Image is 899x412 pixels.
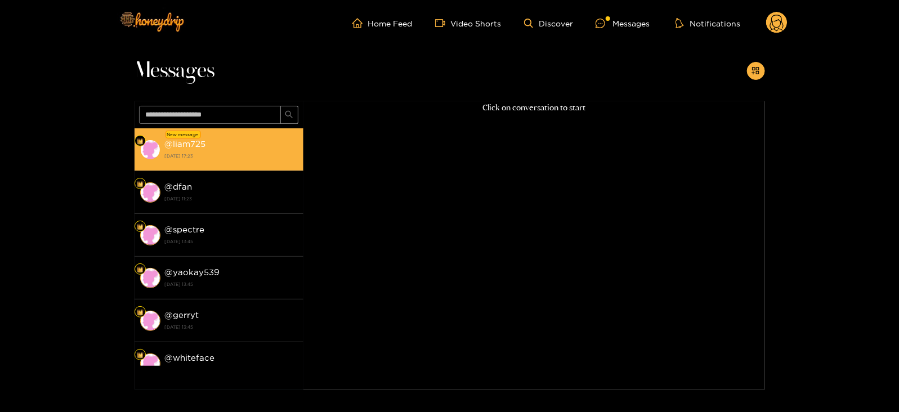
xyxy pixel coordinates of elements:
strong: @ gerryt [165,310,199,320]
img: Fan Level [137,181,144,187]
img: Fan Level [137,138,144,145]
img: Fan Level [137,309,144,316]
strong: [DATE] 13:45 [165,365,298,375]
p: Click on conversation to start [303,101,765,114]
span: appstore-add [752,66,760,76]
img: conversation [140,268,160,288]
img: conversation [140,311,160,331]
strong: @ liam725 [165,139,206,149]
strong: @ dfan [165,182,193,191]
strong: [DATE] 17:23 [165,151,298,161]
img: Fan Level [137,352,144,359]
span: Messages [135,57,215,84]
div: Messages [596,17,650,30]
img: conversation [140,182,160,203]
strong: @ spectre [165,225,205,234]
strong: @ whiteface [165,353,215,362]
img: Fan Level [137,266,144,273]
span: home [352,18,368,28]
div: New message [166,131,201,138]
button: appstore-add [747,62,765,80]
img: conversation [140,140,160,160]
a: Discover [524,19,573,28]
strong: @ yaokay539 [165,267,220,277]
a: Video Shorts [435,18,502,28]
a: Home Feed [352,18,413,28]
strong: [DATE] 13:45 [165,236,298,247]
strong: [DATE] 13:45 [165,322,298,332]
span: video-camera [435,18,451,28]
strong: [DATE] 11:23 [165,194,298,204]
span: search [285,110,293,120]
button: Notifications [672,17,744,29]
img: conversation [140,353,160,374]
img: Fan Level [137,223,144,230]
button: search [280,106,298,124]
strong: [DATE] 13:45 [165,279,298,289]
img: conversation [140,225,160,245]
